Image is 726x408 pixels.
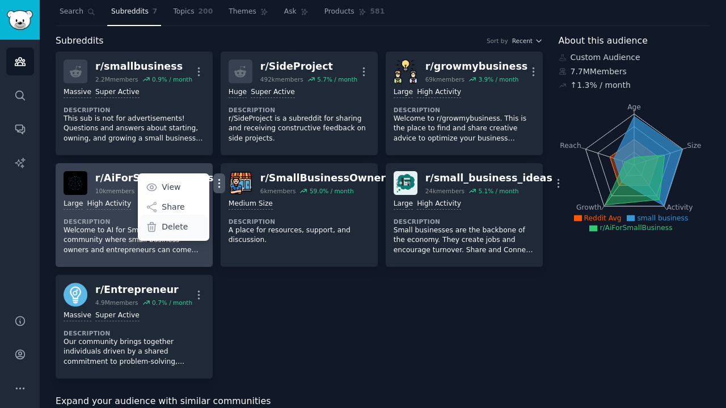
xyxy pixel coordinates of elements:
a: Subreddits7 [107,3,161,26]
a: Products581 [320,3,389,26]
a: Search [56,3,99,26]
span: Reddit Avg [584,214,622,222]
a: AiForSmallBusinessr/AiForSmallBusiness10kmembers17.9% / monthViewShareDeleteLargeHigh ActivityDes... [56,163,213,267]
span: Ask [284,7,297,17]
div: Massive [64,87,91,98]
div: 69k members [425,75,465,83]
span: Subreddits [56,34,104,48]
dt: Description [229,218,370,226]
tspan: Activity [666,203,693,211]
span: Subreddits [111,7,149,17]
div: r/ AiForSmallBusiness [95,171,214,185]
dt: Description [64,106,205,114]
a: growmybusinessr/growmybusiness69kmembers3.9% / monthLargeHigh ActivityDescriptionWelcome to r/gro... [386,52,543,155]
p: View [162,181,180,193]
span: 7 [153,7,158,17]
img: AiForSmallBusiness [64,171,87,195]
dt: Description [394,106,535,114]
dt: Description [64,218,205,226]
span: 200 [199,7,213,17]
p: Welcome to AI for Small Business, a community where small business owners and entrepreneurs can c... [64,226,205,256]
div: Super Active [95,311,140,321]
dt: Description [229,106,370,114]
div: Custom Audience [559,52,711,63]
div: r/ Entrepreneur [95,283,192,297]
dt: Description [394,218,535,226]
div: 24k members [425,187,465,195]
p: Delete [162,221,188,233]
div: Super Active [95,87,140,98]
div: High Activity [417,87,461,98]
div: High Activity [417,199,461,210]
p: This sub is not for advertisements! Questions and answers about starting, owning, and growing a s... [64,114,205,144]
div: 2.2M members [95,75,138,83]
div: 0.7 % / month [152,299,192,307]
tspan: Reach [560,141,581,149]
span: About this audience [559,34,648,48]
span: Recent [512,37,533,45]
a: r/SideProject492kmembers5.7% / monthHugeSuper ActiveDescriptionr/SideProject is a subreddit for s... [221,52,378,155]
div: Super Active [251,87,295,98]
a: Ask [280,3,313,26]
div: 3.9 % / month [478,75,518,83]
a: View [140,175,208,199]
div: 492k members [260,75,303,83]
a: Entrepreneurr/Entrepreneur4.9Mmembers0.7% / monthMassiveSuper ActiveDescriptionOur community brin... [56,275,213,379]
img: SmallBusinessOwners [229,171,252,195]
a: Topics200 [169,3,217,26]
div: r/ smallbusiness [95,59,192,74]
div: ↑ 1.3 % / month [571,79,631,91]
span: r/AiForSmallBusiness [600,224,672,232]
div: Large [64,199,83,210]
div: Huge [229,87,247,98]
span: Themes [229,7,256,17]
div: 0.9 % / month [152,75,192,83]
div: 4.9M members [95,299,138,307]
img: growmybusiness [394,59,417,83]
div: 6k members [260,187,296,195]
div: 59.0 % / month [310,187,354,195]
button: Recent [512,37,543,45]
div: 10k members [95,187,134,195]
img: Entrepreneur [64,283,87,307]
a: SmallBusinessOwnersr/SmallBusinessOwners6kmembers59.0% / monthMedium SizeDescriptionA place for r... [221,163,378,267]
div: 5.7 % / month [317,75,357,83]
tspan: Age [627,103,641,111]
a: Themes [225,3,272,26]
div: r/ small_business_ideas [425,171,552,185]
div: Massive [64,311,91,321]
div: Medium Size [229,199,273,210]
a: r/smallbusiness2.2Mmembers0.9% / monthMassiveSuper ActiveDescriptionThis sub is not for advertise... [56,52,213,155]
p: Our community brings together individuals driven by a shared commitment to problem-solving, profe... [64,337,205,367]
span: Topics [173,7,194,17]
p: r/SideProject is a subreddit for sharing and receiving constructive feedback on side projects. [229,114,370,144]
div: High Activity [87,199,131,210]
div: r/ SmallBusinessOwners [260,171,391,185]
img: GummySearch logo [7,10,33,30]
span: Search [60,7,83,17]
dt: Description [64,329,205,337]
span: Products [324,7,354,17]
tspan: Growth [576,203,601,211]
a: small_business_ideasr/small_business_ideas24kmembers5.1% / monthLargeHigh ActivityDescriptionSmal... [386,163,543,267]
div: r/ SideProject [260,59,357,74]
p: Share [162,201,184,213]
div: Sort by [487,37,508,45]
div: Large [394,199,413,210]
p: Small businesses are the backbone of the economy. They create jobs and encourage turnover. Share ... [394,226,535,256]
tspan: Size [687,141,701,149]
div: r/ growmybusiness [425,59,528,74]
span: small business [637,214,688,222]
div: Large [394,87,413,98]
p: Welcome to r/growmybusiness. This is the place to find and share creative advice to optimize your... [394,114,535,144]
div: 5.1 % / month [478,187,518,195]
img: small_business_ideas [394,171,417,195]
p: A place for resources, support, and discussion. [229,226,370,245]
div: 7.7M Members [559,66,711,78]
span: 581 [370,7,385,17]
